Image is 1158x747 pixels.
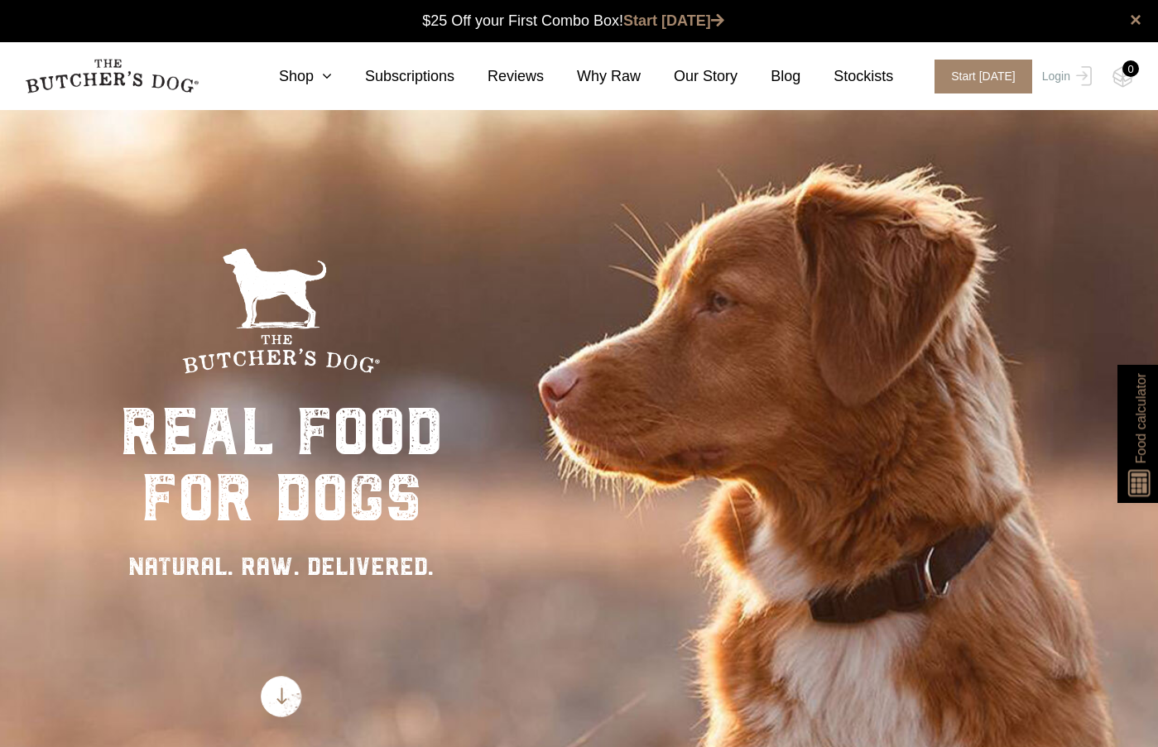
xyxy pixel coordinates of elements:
span: Start [DATE] [935,60,1032,93]
div: 0 [1122,60,1139,77]
a: Why Raw [544,65,641,88]
a: Subscriptions [332,65,454,88]
a: Login [1038,60,1092,93]
a: Our Story [641,65,738,88]
img: TBD_Cart-Empty.png [1112,66,1133,88]
a: Blog [738,65,800,88]
div: NATURAL. RAW. DELIVERED. [120,548,443,585]
div: real food for dogs [120,399,443,531]
span: Food calculator [1131,373,1151,463]
a: Shop [246,65,332,88]
a: close [1130,10,1141,30]
a: Reviews [454,65,544,88]
a: Start [DATE] [918,60,1038,93]
a: Start [DATE] [623,12,724,29]
a: Stockists [800,65,893,88]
